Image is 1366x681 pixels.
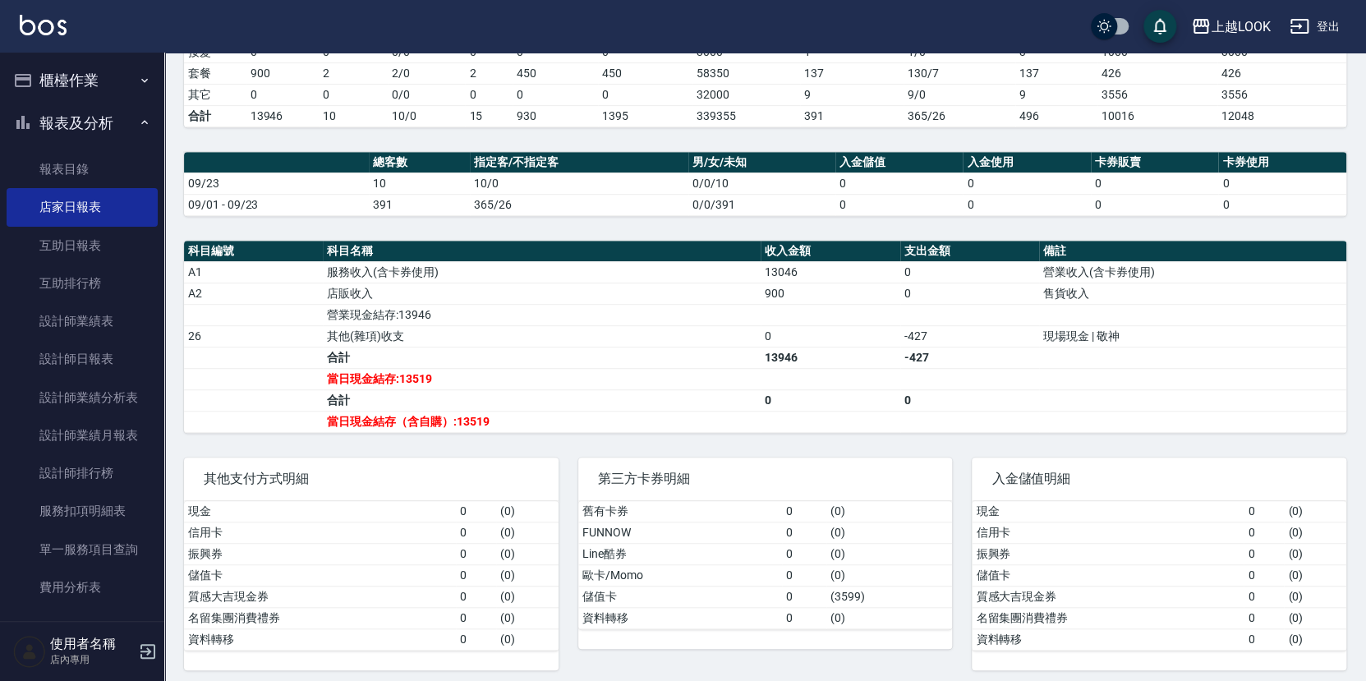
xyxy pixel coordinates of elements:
td: ( 0 ) [1284,586,1346,607]
td: 13046 [761,261,899,283]
td: 2 [465,62,513,84]
th: 總客數 [369,152,470,173]
th: 科目編號 [184,241,323,262]
a: 單一服務項目查詢 [7,531,158,568]
td: 現金 [972,501,1244,522]
a: 服務扣項明細表 [7,492,158,530]
th: 科目名稱 [323,241,761,262]
td: 0 [963,194,1091,215]
td: 店販收入 [323,283,761,304]
p: 店內專用 [50,652,134,667]
td: 0 [1244,543,1284,564]
td: 0 [1218,194,1346,215]
td: 歐卡/Momo [578,564,783,586]
td: 當日現金結存:13519 [323,368,761,389]
td: ( 0 ) [496,501,559,522]
td: 0 [782,607,826,628]
td: 900 [246,62,320,84]
td: 0 [319,84,388,105]
td: 900 [761,283,899,304]
td: 0 [782,522,826,543]
td: 0 [1091,194,1219,215]
button: 報表及分析 [7,102,158,145]
td: 0 [1218,173,1346,194]
td: A2 [184,283,323,304]
td: 0 [456,607,496,628]
td: 資料轉移 [972,628,1244,650]
td: ( 0 ) [826,543,953,564]
td: 9 [1015,84,1097,105]
td: 0 [465,84,513,105]
td: 儲值卡 [578,586,783,607]
h5: 使用者名稱 [50,636,134,652]
td: 合計 [323,347,761,368]
td: 9 [800,84,904,105]
td: 0 [835,194,964,215]
button: 登出 [1283,12,1346,42]
td: 0/0/10 [688,173,835,194]
td: 3556 [1097,84,1217,105]
td: 0 [900,389,1039,411]
td: 0 [456,564,496,586]
td: 售貨收入 [1039,283,1346,304]
td: 0 [900,261,1039,283]
td: 0 [835,173,964,194]
th: 入金使用 [963,152,1091,173]
td: ( 3599 ) [826,586,953,607]
td: 0 [456,586,496,607]
span: 其他支付方式明細 [204,471,539,487]
td: 0 [456,522,496,543]
td: 0 [513,84,598,105]
td: 0 [1244,564,1284,586]
span: 入金儲值明細 [991,471,1327,487]
td: 質感大吉現金券 [972,586,1244,607]
td: ( 0 ) [496,628,559,650]
td: 當日現金結存（含自購）:13519 [323,411,761,432]
td: 496 [1015,105,1097,127]
td: 舊有卡券 [578,501,783,522]
td: 營業現金結存:13946 [323,304,761,325]
th: 入金儲值 [835,152,964,173]
td: 0 [1244,586,1284,607]
td: 3556 [1217,84,1346,105]
td: 名留集團消費禮券 [972,607,1244,628]
td: 426 [1097,62,1217,84]
td: 12048 [1217,105,1346,127]
td: 15 [465,105,513,127]
td: 現金 [184,501,456,522]
td: 振興券 [972,543,1244,564]
a: 費用分析表 [7,568,158,606]
img: Logo [20,15,67,35]
td: 0 [598,84,692,105]
td: ( 0 ) [1284,543,1346,564]
td: 9 / 0 [904,84,1015,105]
td: 0 [761,325,899,347]
td: 0 / 0 [388,84,465,105]
td: ( 0 ) [826,607,953,628]
span: 第三方卡券明細 [598,471,933,487]
th: 支出金額 [900,241,1039,262]
table: a dense table [184,501,559,651]
td: 現場現金 | 敬神 [1039,325,1346,347]
td: ( 0 ) [826,501,953,522]
td: -427 [900,347,1039,368]
a: 設計師業績表 [7,302,158,340]
th: 男/女/未知 [688,152,835,173]
td: ( 0 ) [826,522,953,543]
td: 名留集團消費禮券 [184,607,456,628]
td: 365/26 [904,105,1015,127]
td: A1 [184,261,323,283]
td: ( 0 ) [1284,501,1346,522]
button: 櫃檯作業 [7,59,158,102]
td: 0/0/391 [688,194,835,215]
td: ( 0 ) [1284,564,1346,586]
a: 設計師業績月報表 [7,416,158,454]
td: 930 [513,105,598,127]
td: 2 [319,62,388,84]
td: 套餐 [184,62,246,84]
td: 0 [1244,628,1284,650]
td: 32000 [692,84,800,105]
td: 0 [1091,173,1219,194]
td: 合計 [323,389,761,411]
td: 資料轉移 [578,607,783,628]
